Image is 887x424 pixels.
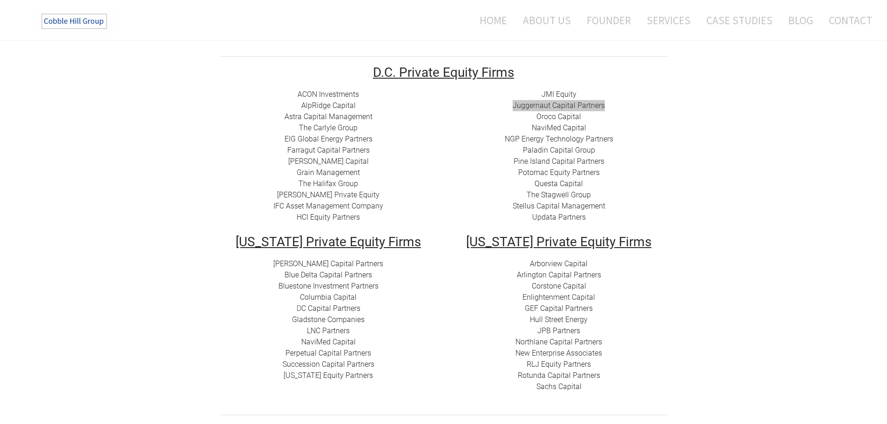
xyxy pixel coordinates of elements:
[273,202,383,210] a: IFC Asset Management Company
[517,270,601,279] a: Arlington Capital Partners​
[284,270,372,279] a: Blue Delta Capital Partners
[307,326,350,335] a: LNC Partners
[537,326,580,335] a: JPB Partners
[513,202,605,210] a: Stellus Capital Management
[536,382,582,391] a: Sachs Capital
[781,8,820,33] a: Blog
[285,349,371,357] a: ​Perpetual Capital Partners
[236,234,421,249] u: [US_STATE] Private Equity Firms
[535,179,583,188] a: Questa Capital
[518,168,600,177] a: ​Potomac Equity Partners
[298,179,358,188] a: The Halifax Group
[523,146,595,155] a: Paladin Capital Group
[505,135,613,143] a: NGP Energy Technology Partners
[284,371,373,380] a: [US_STATE] Equity Partners​
[542,90,576,99] a: JMI Equity
[822,8,872,33] a: Contact
[518,371,600,380] a: ​​Rotunda Capital Partners
[301,101,356,110] a: ​AlpRidge Capital
[288,157,369,166] a: ​[PERSON_NAME] Capital
[640,8,697,33] a: Services
[220,258,437,381] div: D
[284,135,372,143] a: EIG Global Energy Partners
[525,304,593,313] a: GEF Capital Partners
[298,90,359,99] a: ACON Investments
[299,123,358,132] a: The Carlyle Group
[373,65,514,80] u: D.C. Private Equity Firms
[301,337,356,346] a: NaviMed Capital
[580,8,638,33] a: Founder
[35,10,115,33] img: The Cobble Hill Group LLC
[513,101,605,110] a: Juggernaut Capital Partners
[300,293,357,302] a: Columbia Capital
[527,360,591,369] a: ​RLJ Equity Partners
[277,190,379,199] a: [PERSON_NAME] Private Equity​
[292,315,365,324] a: Gladstone Companies
[532,123,586,132] a: NaviMed Capital
[284,112,372,121] a: ​Astra Capital Management
[220,89,437,223] div: ​​ ​​​
[516,8,578,33] a: About Us
[515,337,602,346] a: Northlane Capital Partners
[283,360,374,369] a: Succession Capital Partners
[532,213,586,222] a: Updata Partners
[515,349,602,357] a: New Enterprise Associates
[287,146,370,155] a: Farragut Capital Partners
[466,234,651,249] u: [US_STATE] Private Equity Firms
[466,8,514,33] a: Home
[527,190,591,199] a: The Stagwell Group
[278,282,379,290] a: ​Bluestone Investment Partners
[536,112,581,121] a: Oroco Capital
[522,293,595,302] a: ​Enlightenment Capital
[301,304,360,313] a: C Capital Partners
[530,315,588,324] a: Hull Street Energy
[532,282,586,290] a: Corstone Capital
[530,259,588,268] a: Arborview Capital
[514,157,604,166] a: Pine Island Capital Partners
[297,213,360,222] a: HCI Equity Partners
[273,259,383,268] a: [PERSON_NAME] Capital Partners
[699,8,779,33] a: Case Studies
[297,168,360,177] a: Grain Management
